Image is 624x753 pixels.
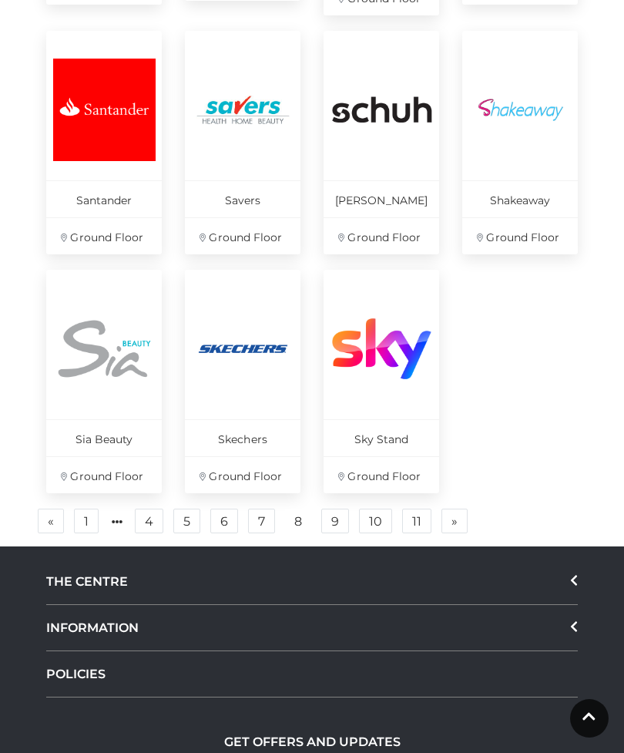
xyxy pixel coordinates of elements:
[451,516,458,526] span: »
[324,419,439,456] p: Sky Stand
[46,456,162,493] p: Ground Floor
[324,217,439,254] p: Ground Floor
[46,419,162,456] p: Sia Beauty
[46,270,162,493] a: Sia Beauty Ground Floor
[462,31,578,254] a: Shakeaway Ground Floor
[324,31,439,254] a: [PERSON_NAME] Ground Floor
[402,509,431,533] a: 11
[46,559,578,605] div: THE CENTRE
[224,735,401,749] h2: GET OFFERS AND UPDATES
[462,180,578,217] p: Shakeaway
[74,509,99,533] a: 1
[185,180,300,217] p: Savers
[46,217,162,254] p: Ground Floor
[185,419,300,456] p: Skechers
[321,509,349,533] a: 9
[441,509,468,533] a: Next
[324,270,439,493] a: Sky Stand Ground Floor
[248,509,275,533] a: 7
[46,180,162,217] p: Santander
[462,217,578,254] p: Ground Floor
[210,509,238,533] a: 6
[324,456,439,493] p: Ground Floor
[359,509,392,533] a: 10
[173,509,200,533] a: 5
[48,516,54,526] span: «
[135,509,163,533] a: 4
[185,270,300,493] a: Skechers Ground Floor
[46,651,578,698] a: POLICIES
[285,509,311,534] a: 8
[38,509,64,533] a: Previous
[46,31,162,254] a: Santander Ground Floor
[185,456,300,493] p: Ground Floor
[324,180,439,217] p: [PERSON_NAME]
[185,217,300,254] p: Ground Floor
[46,605,578,651] div: INFORMATION
[185,31,300,254] a: Savers Ground Floor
